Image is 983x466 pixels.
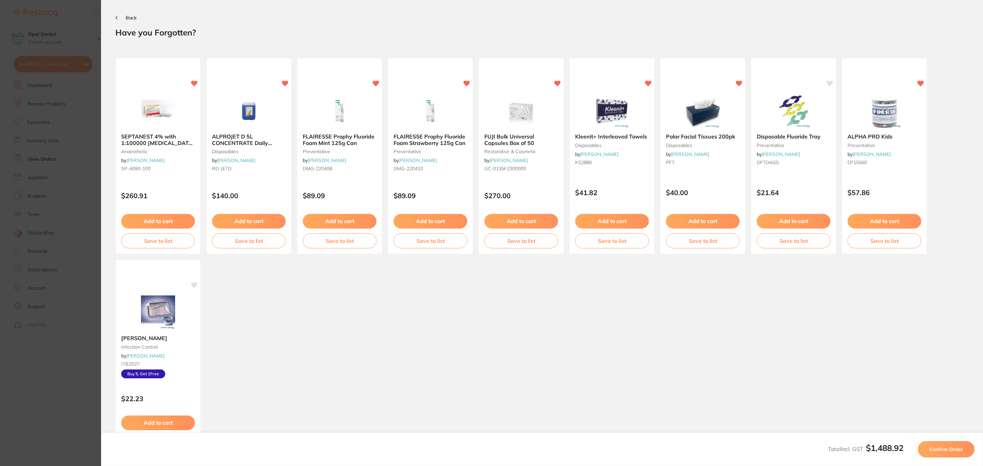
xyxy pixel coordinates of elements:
[303,214,376,228] button: Add to cart
[121,344,195,350] small: infection control
[121,361,195,367] small: ITB2027
[575,160,649,165] small: K52886
[317,94,362,128] img: FLAIRESSE Prophy Fluoride Foam Mint 125g Can
[303,166,376,171] small: DMG-220408
[575,133,649,140] b: Kleenit+ Interleaved Towels
[121,416,195,430] button: Add to cart
[847,143,921,148] small: preventative
[212,233,286,248] button: Save to list
[484,233,558,248] button: Save to list
[847,189,921,196] p: $57.86
[394,149,467,154] small: preventative
[121,369,165,378] span: Buy 5, Get 1 Free
[575,151,618,157] span: by
[121,133,195,146] b: SEPTANEST 4% with 1:100000 adrenalin 2.2ml 2xBox 50 GOLD
[121,233,195,248] button: Save to list
[394,192,467,200] p: $89.09
[757,214,830,228] button: Add to cart
[212,133,286,146] b: ALPROJET D 5L CONCENTRATE Daily Evacuator Cleaner Bottle
[847,133,921,140] b: ALPHA PRO Kids
[121,353,165,359] span: by
[303,192,376,200] p: $89.09
[918,441,974,457] button: Confirm Order
[757,133,830,140] b: Disposable Fluoride Tray
[666,133,740,140] b: Polar Facial Tissues 200pk
[394,133,467,146] b: FLAIRESSE Prophy Fluoride Foam Strawberry 125g Can
[484,133,558,146] b: FUJI Bulk Universal Capsules Box of 50
[575,214,649,228] button: Add to cart
[212,192,286,200] p: $140.00
[484,214,558,228] button: Add to cart
[121,192,195,200] p: $260.91
[121,214,195,228] button: Add to cart
[394,214,467,228] button: Add to cart
[394,233,467,248] button: Save to list
[847,214,921,228] button: Add to cart
[484,192,558,200] p: $270.00
[847,160,921,165] small: DT15560
[212,157,255,163] span: by
[308,157,346,163] a: [PERSON_NAME]
[136,295,180,330] img: Tray Barrier
[757,151,800,157] span: by
[303,157,346,163] span: by
[866,443,903,453] b: $1,488.92
[217,157,255,163] a: [PERSON_NAME]
[126,157,165,163] a: [PERSON_NAME]
[212,214,286,228] button: Add to cart
[666,233,740,248] button: Save to list
[212,166,286,171] small: RD-JETD
[828,446,903,452] span: Total Incl. GST
[303,149,376,154] small: preventative
[484,166,558,171] small: GC-0135F2300000
[394,166,467,171] small: DMG-220410
[681,94,725,128] img: Polar Facial Tissues 200pk
[394,157,437,163] span: by
[671,151,709,157] a: [PERSON_NAME]
[853,151,891,157] a: [PERSON_NAME]
[115,27,969,38] h2: Have you Forgotten?
[484,149,558,154] small: restorative & cosmetic
[136,94,180,128] img: SEPTANEST 4% with 1:100000 adrenalin 2.2ml 2xBox 50 GOLD
[115,15,137,20] button: Back
[757,160,830,165] small: DFTDAG5
[847,151,891,157] span: by
[666,214,740,228] button: Add to cart
[757,143,830,148] small: preventative
[666,143,740,148] small: disposables
[121,149,195,154] small: anaesthetic
[227,94,271,128] img: ALPROJET D 5L CONCENTRATE Daily Evacuator Cleaner Bottle
[762,151,800,157] a: [PERSON_NAME]
[862,94,907,128] img: ALPHA PRO Kids
[666,151,709,157] span: by
[121,166,195,171] small: SP-4090-100
[666,160,740,165] small: PFT
[929,446,963,452] span: Confirm Order
[575,233,649,248] button: Save to list
[303,233,376,248] button: Save to list
[575,189,649,196] p: $41.82
[212,149,286,154] small: disposables
[126,353,165,359] a: [PERSON_NAME]
[484,157,528,163] span: by
[489,157,528,163] a: [PERSON_NAME]
[399,157,437,163] a: [PERSON_NAME]
[121,335,195,341] b: Tray Barrier
[408,94,453,128] img: FLAIRESSE Prophy Fluoride Foam Strawberry 125g Can
[666,189,740,196] p: $40.00
[126,15,137,21] span: Back
[590,94,634,128] img: Kleenit+ Interleaved Towels
[757,233,830,248] button: Save to list
[575,143,649,148] small: disposables
[121,157,165,163] span: by
[847,233,921,248] button: Save to list
[303,133,376,146] b: FLAIRESSE Prophy Fluoride Foam Mint 125g Can
[121,395,195,403] p: $22.23
[757,189,830,196] p: $21.64
[499,94,543,128] img: FUJI Bulk Universal Capsules Box of 50
[580,151,618,157] a: [PERSON_NAME]
[771,94,816,128] img: Disposable Fluoride Tray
